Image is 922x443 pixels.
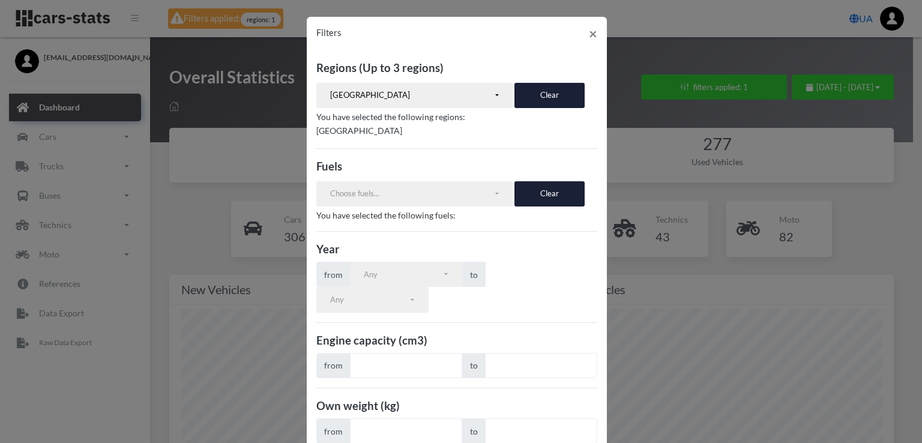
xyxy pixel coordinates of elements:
button: Clear [514,181,585,206]
span: You have selected the following fuels: [316,210,456,220]
span: to [462,353,486,378]
span: to [462,262,486,287]
span: Filters [316,28,341,38]
button: ЧЕРНІГІВСЬКА ОБЛАСТЬ [316,83,513,108]
button: Choose fuels... [316,181,513,206]
span: You have selected the following regions: [316,112,465,122]
p: [GEOGRAPHIC_DATA] [316,123,597,138]
div: Choose fuels... [330,188,493,200]
b: Fuels [316,160,342,173]
div: Any [364,269,442,281]
button: Any [316,287,429,312]
div: [GEOGRAPHIC_DATA] [330,89,493,101]
b: Engine capacity (cm3) [316,334,427,347]
b: Year [316,243,340,256]
span: from [316,262,351,287]
b: Own weight (kg) [316,399,400,412]
span: × [589,25,597,42]
button: Close [579,17,607,50]
div: Any [330,294,409,306]
span: from [316,353,351,378]
button: Clear [514,83,585,108]
b: Regions (Up to 3 regions) [316,61,444,74]
button: Any [350,262,462,287]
